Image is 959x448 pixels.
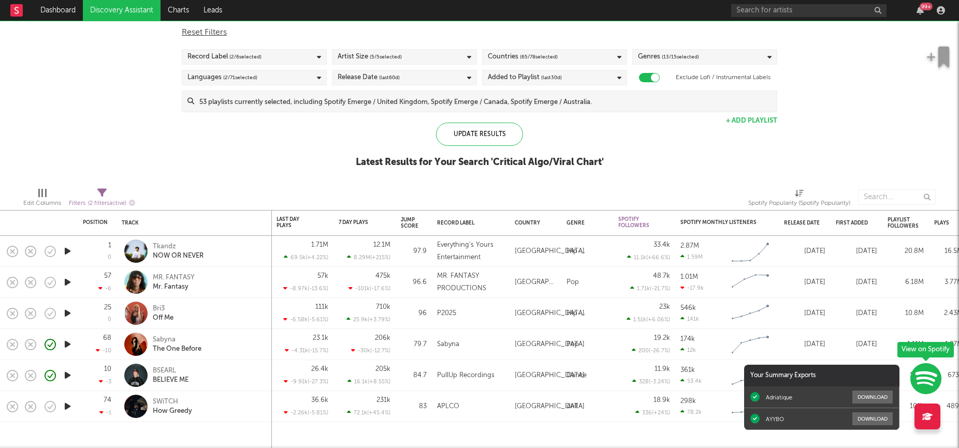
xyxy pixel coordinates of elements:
div: Genres [638,51,699,63]
div: 0 [108,255,111,260]
div: [DATE] [836,338,877,351]
div: The One Before [153,345,201,354]
div: [GEOGRAPHIC_DATA] [515,307,585,320]
div: Added to Playlist [488,71,562,84]
div: PullUp Recordings [437,369,495,382]
button: Download [852,391,893,404]
div: 53.4k [680,378,702,384]
button: + Add Playlist [726,117,777,124]
div: 69.5k ( +4.22 % ) [284,254,328,261]
div: Jump Score [401,217,418,229]
div: [DATE] [784,276,825,289]
div: [DATE] [784,338,825,351]
div: [GEOGRAPHIC_DATA] [515,338,585,351]
div: 0 [108,317,111,322]
div: AYYBO [766,415,784,423]
div: 57 [104,273,111,279]
div: 8.29M ( +215 % ) [347,254,390,261]
div: 101k [888,400,924,413]
div: Release Date [784,220,820,226]
div: Sabyna [153,335,201,345]
div: MR. FANTASY [153,273,195,282]
div: 16.1k ( +8.55 % ) [347,378,390,385]
div: Spotify Followers [618,216,655,229]
div: 205k [375,366,390,372]
div: 25.9k ( +3.79 % ) [346,316,390,323]
div: Filters(2 filters active) [69,184,135,214]
div: BSEARL [153,366,188,376]
div: View on Spotify [897,342,954,357]
div: 10 [104,366,111,372]
div: Edit Columns [23,184,61,214]
div: [DATE] [784,307,825,320]
div: 1.51k ( +6.06 % ) [627,316,670,323]
div: Pop [566,338,579,351]
div: Hip-Hop/Rap [566,245,608,258]
span: (last 60 d) [379,71,400,84]
span: ( 2 / 71 selected) [223,71,257,84]
div: [GEOGRAPHIC_DATA] [515,400,585,413]
svg: Chart title [727,363,774,389]
div: 6.18M [888,276,924,289]
div: Record Label [437,220,499,226]
div: 328 ( -3.24 % ) [632,378,670,385]
div: Spotify Popularity (Spotify Popularity) [748,197,850,210]
div: [DATE] [836,276,877,289]
div: NOW OR NEVER [153,251,204,261]
div: 97.9 [401,245,427,258]
div: 7 Day Plays [339,219,375,226]
input: 53 playlists currently selected, including Spotify Emerge / United Kingdom, Spotify Emerge / Cana... [194,91,777,112]
div: 361k [680,367,695,374]
div: 33.4k [653,242,670,248]
div: 2.87M [680,243,699,249]
div: 11.9k [655,366,670,372]
button: 99+ [917,6,924,14]
div: -8.97k ( -13.6 % ) [283,285,328,292]
div: Spotify Monthly Listeners [680,219,758,226]
div: Your Summary Exports [744,365,899,386]
div: APLCO [437,400,459,413]
div: Mr. Fantasy [153,282,195,292]
div: Edit Columns [23,197,61,210]
div: Update Results [436,123,523,146]
a: SWiTCHHow Greedy [153,397,192,416]
div: 1.71k ( -21.7 % ) [630,285,670,292]
div: 546k [680,305,696,311]
div: Spotify Popularity (Spotify Popularity) [748,184,850,214]
div: 141k [680,316,699,322]
div: 298k [680,398,696,405]
div: Release Date [338,71,400,84]
div: Everything's Yours Entertainment [437,239,504,264]
div: 23k [659,304,670,310]
input: Search... [858,189,936,205]
div: Position [83,219,108,226]
div: 72.1k ( +45.4 % ) [347,409,390,416]
div: [DATE] [836,245,877,258]
div: [DATE] [836,307,877,320]
div: [GEOGRAPHIC_DATA] [515,369,585,382]
span: ( 2 / 6 selected) [229,51,261,63]
div: 11.1k ( +66.6 % ) [627,254,670,261]
div: Hip-Hop/Rap [566,307,608,320]
div: [GEOGRAPHIC_DATA] [515,276,556,289]
div: -6 [98,285,111,292]
a: Bri3Off Me [153,304,173,323]
div: Off Me [153,313,173,323]
div: MR. FANTASY PRODUCTIONS [437,270,504,295]
div: 174k [680,336,695,342]
div: Playlist Followers [888,217,919,229]
svg: Chart title [727,238,774,264]
div: Track [122,220,261,226]
div: -9.91k ( -27.3 % ) [284,378,328,385]
div: 231k [376,397,390,404]
div: First Added [836,220,872,226]
div: [DATE] [784,245,825,258]
div: BELIEVE ME [153,376,188,385]
div: 475k [375,273,390,279]
span: (last 30 d) [541,71,562,84]
div: Sabyna [437,338,459,351]
div: -101k ( -17.6 % ) [348,285,390,292]
div: [GEOGRAPHIC_DATA] [515,245,585,258]
span: ( 65 / 78 selected) [520,51,558,63]
div: 710k [376,304,390,310]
